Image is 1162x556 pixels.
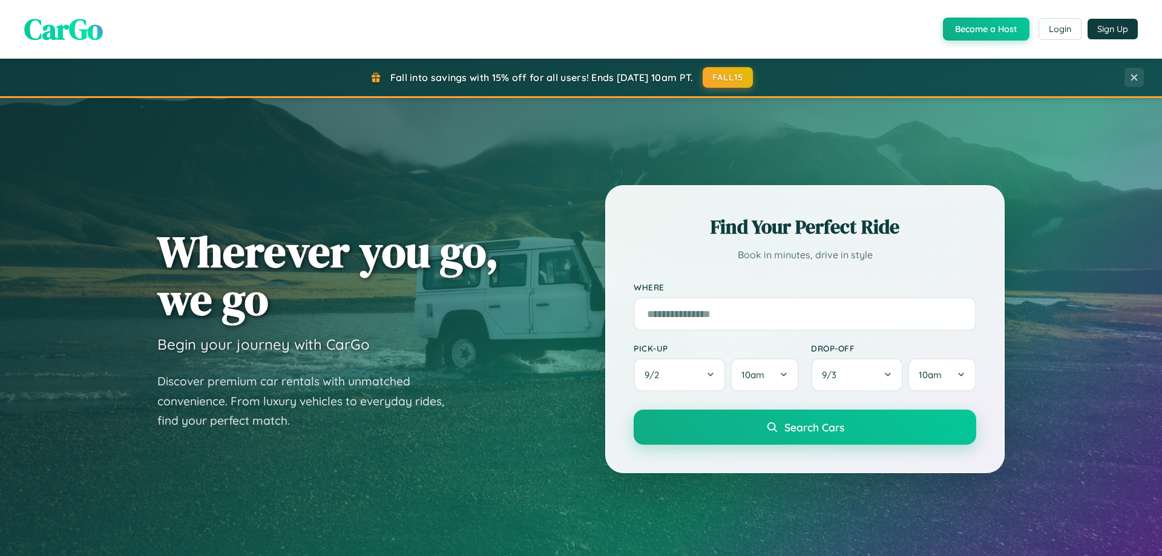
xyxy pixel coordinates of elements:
[24,9,103,49] span: CarGo
[741,369,764,381] span: 10am
[645,369,665,381] span: 9 / 2
[730,358,799,391] button: 10am
[703,67,753,88] button: FALL15
[157,335,370,353] h3: Begin your journey with CarGo
[1039,18,1082,40] button: Login
[157,371,460,431] p: Discover premium car rentals with unmatched convenience. From luxury vehicles to everyday rides, ...
[811,358,903,391] button: 9/3
[811,343,976,353] label: Drop-off
[1088,19,1138,39] button: Sign Up
[784,420,844,434] span: Search Cars
[634,246,976,264] p: Book in minutes, drive in style
[919,369,942,381] span: 10am
[943,18,1029,41] button: Become a Host
[634,343,799,353] label: Pick-up
[822,369,842,381] span: 9 / 3
[634,214,976,240] h2: Find Your Perfect Ride
[634,358,726,391] button: 9/2
[390,71,694,83] span: Fall into savings with 15% off for all users! Ends [DATE] 10am PT.
[634,282,976,292] label: Where
[157,227,499,323] h1: Wherever you go, we go
[634,410,976,445] button: Search Cars
[908,358,976,391] button: 10am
